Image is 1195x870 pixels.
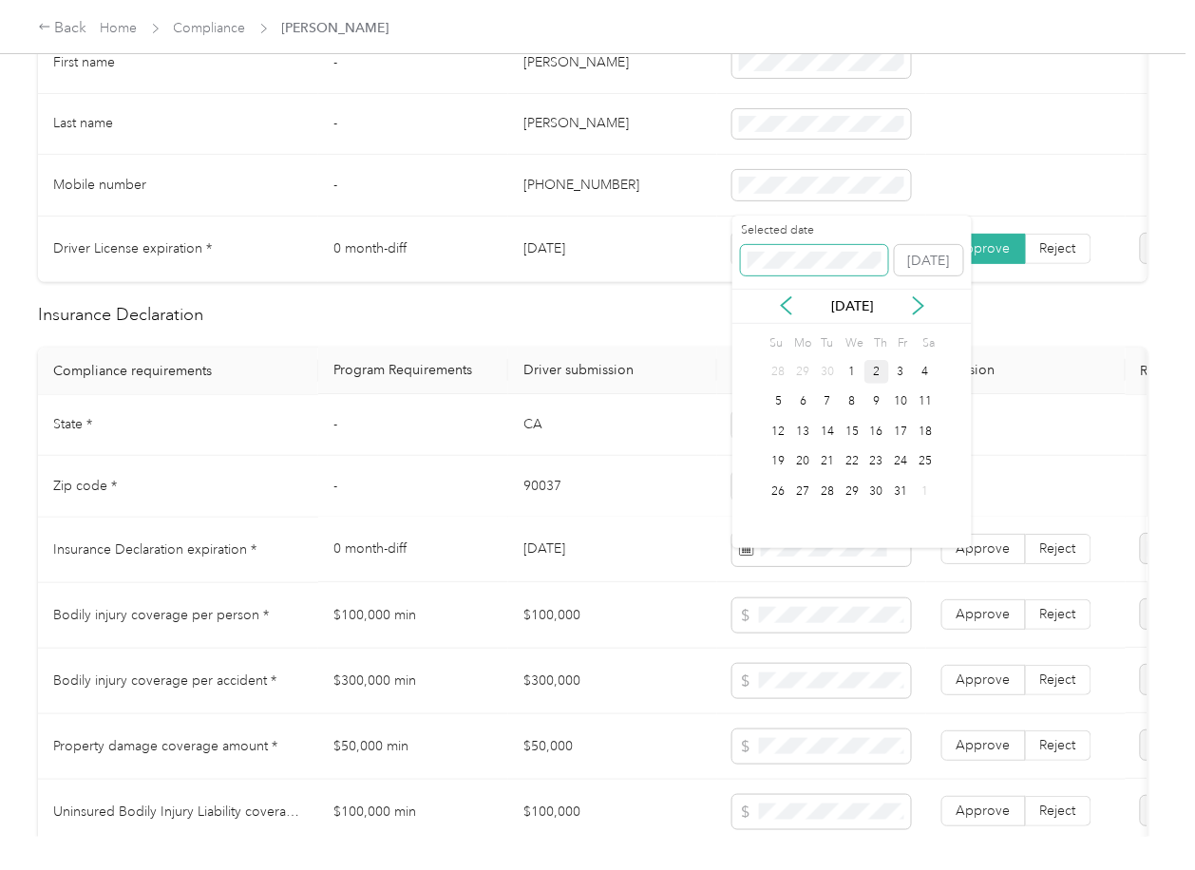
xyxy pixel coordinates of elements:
[840,390,864,414] div: 8
[889,480,914,503] div: 31
[53,607,269,623] span: Bodily injury coverage per person *
[508,649,717,714] td: $300,000
[791,450,816,474] div: 20
[1040,240,1076,256] span: Reject
[791,480,816,503] div: 27
[815,480,840,503] div: 28
[318,395,508,457] td: -
[864,450,889,474] div: 23
[767,331,785,357] div: Su
[318,649,508,714] td: $300,000 min
[508,456,717,518] td: 90037
[318,217,508,282] td: 0 month-diff
[913,420,938,444] div: 18
[957,607,1011,623] span: Approve
[1040,738,1076,754] span: Reject
[318,714,508,780] td: $50,000 min
[53,240,212,256] span: Driver License expiration *
[282,18,389,38] span: [PERSON_NAME]
[791,331,812,357] div: Mo
[1040,804,1076,820] span: Reject
[913,390,938,414] div: 11
[508,94,717,156] td: [PERSON_NAME]
[38,583,318,649] td: Bodily injury coverage per person *
[508,155,717,217] td: [PHONE_NUMBER]
[840,360,864,384] div: 1
[318,456,508,518] td: -
[174,20,246,36] a: Compliance
[791,360,816,384] div: 29
[38,155,318,217] td: Mobile number
[38,780,318,845] td: Uninsured Bodily Injury Liability coverage per person *
[1040,541,1076,558] span: Reject
[840,480,864,503] div: 29
[957,738,1011,754] span: Approve
[864,390,889,414] div: 9
[508,395,717,457] td: CA
[38,395,318,457] td: State *
[101,20,138,36] a: Home
[864,480,889,503] div: 30
[815,450,840,474] div: 21
[318,583,508,649] td: $100,000 min
[843,331,864,357] div: We
[864,420,889,444] div: 16
[318,348,508,395] th: Program Requirements
[889,390,914,414] div: 10
[508,780,717,845] td: $100,000
[53,54,115,70] span: First name
[1040,672,1076,689] span: Reject
[53,672,276,689] span: Bodily injury coverage per accident *
[895,331,913,357] div: Fr
[767,420,791,444] div: 12
[38,714,318,780] td: Property damage coverage amount *
[508,714,717,780] td: $50,000
[812,296,892,316] p: [DATE]
[913,450,938,474] div: 25
[889,420,914,444] div: 17
[38,32,318,94] td: First name
[717,348,926,395] th: Reviewer input
[38,94,318,156] td: Last name
[38,217,318,282] td: Driver License expiration *
[318,518,508,583] td: 0 month-diff
[895,245,963,275] button: [DATE]
[889,450,914,474] div: 24
[38,456,318,518] td: Zip code *
[767,450,791,474] div: 19
[840,420,864,444] div: 15
[957,240,1011,256] span: Approve
[53,115,113,131] span: Last name
[508,348,717,395] th: Driver submission
[791,390,816,414] div: 6
[767,360,791,384] div: 28
[53,541,256,558] span: Insurance Declaration expiration *
[840,450,864,474] div: 22
[741,222,888,239] label: Selected date
[815,360,840,384] div: 30
[53,416,92,432] span: State *
[913,360,938,384] div: 4
[318,94,508,156] td: -
[508,217,717,282] td: [DATE]
[957,804,1011,820] span: Approve
[1089,764,1195,870] iframe: Everlance-gr Chat Button Frame
[318,32,508,94] td: -
[53,177,146,193] span: Mobile number
[818,331,836,357] div: Tu
[53,804,383,820] span: Uninsured Bodily Injury Liability coverage per person *
[508,518,717,583] td: [DATE]
[815,390,840,414] div: 7
[38,17,87,40] div: Back
[508,583,717,649] td: $100,000
[864,360,889,384] div: 2
[318,780,508,845] td: $100,000 min
[815,420,840,444] div: 14
[38,302,1148,328] h2: Insurance Declaration
[38,348,318,395] th: Compliance requirements
[38,518,318,583] td: Insurance Declaration expiration *
[318,155,508,217] td: -
[767,390,791,414] div: 5
[53,478,117,494] span: Zip code *
[957,541,1011,558] span: Approve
